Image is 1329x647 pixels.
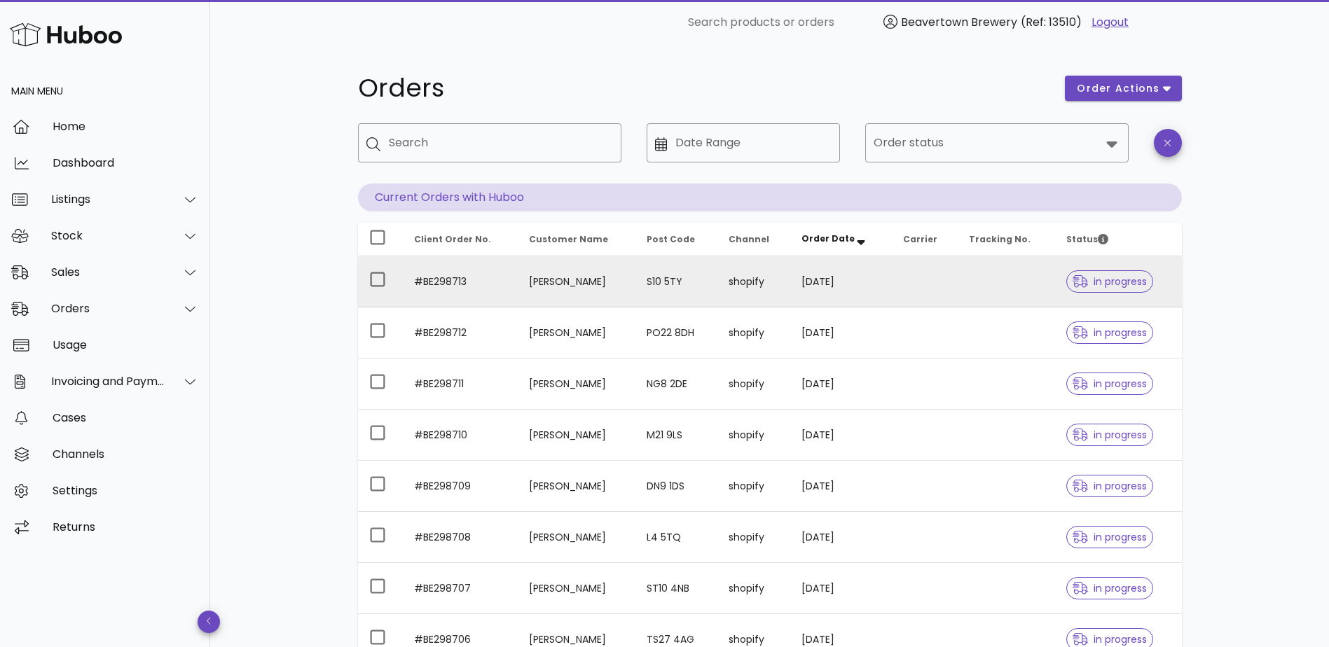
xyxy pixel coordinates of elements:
[1066,233,1108,245] span: Status
[717,223,790,256] th: Channel
[1073,583,1147,593] span: in progress
[518,563,635,614] td: [PERSON_NAME]
[790,512,893,563] td: [DATE]
[729,233,769,245] span: Channel
[403,512,518,563] td: #BE298708
[901,14,1017,30] span: Beavertown Brewery
[51,265,165,279] div: Sales
[635,307,717,359] td: PO22 8DH
[717,410,790,461] td: shopify
[790,461,893,512] td: [DATE]
[1021,14,1082,30] span: (Ref: 13510)
[51,193,165,206] div: Listings
[1073,430,1147,440] span: in progress
[1073,277,1147,286] span: in progress
[790,359,893,410] td: [DATE]
[403,307,518,359] td: #BE298712
[790,223,893,256] th: Order Date: Sorted descending. Activate to remove sorting.
[518,512,635,563] td: [PERSON_NAME]
[51,302,165,315] div: Orders
[790,410,893,461] td: [DATE]
[53,484,199,497] div: Settings
[1055,223,1181,256] th: Status
[403,256,518,307] td: #BE298713
[10,20,122,50] img: Huboo Logo
[647,233,695,245] span: Post Code
[518,307,635,359] td: [PERSON_NAME]
[518,461,635,512] td: [PERSON_NAME]
[635,359,717,410] td: NG8 2DE
[865,123,1129,162] div: Order status
[958,223,1055,256] th: Tracking No.
[790,563,893,614] td: [DATE]
[529,233,608,245] span: Customer Name
[53,120,199,133] div: Home
[53,338,199,352] div: Usage
[635,461,717,512] td: DN9 1DS
[358,76,1049,101] h1: Orders
[518,256,635,307] td: [PERSON_NAME]
[1073,328,1147,338] span: in progress
[635,256,717,307] td: S10 5TY
[1076,81,1160,96] span: order actions
[717,512,790,563] td: shopify
[51,229,165,242] div: Stock
[1092,14,1129,31] a: Logout
[635,512,717,563] td: L4 5TQ
[717,359,790,410] td: shopify
[414,233,491,245] span: Client Order No.
[1065,76,1181,101] button: order actions
[635,410,717,461] td: M21 9LS
[518,223,635,256] th: Customer Name
[53,447,199,461] div: Channels
[51,375,165,388] div: Invoicing and Payments
[717,461,790,512] td: shopify
[635,223,717,256] th: Post Code
[403,461,518,512] td: #BE298709
[892,223,958,256] th: Carrier
[518,359,635,410] td: [PERSON_NAME]
[518,410,635,461] td: [PERSON_NAME]
[1073,532,1147,542] span: in progress
[403,410,518,461] td: #BE298710
[53,411,199,424] div: Cases
[969,233,1031,245] span: Tracking No.
[717,563,790,614] td: shopify
[790,307,893,359] td: [DATE]
[801,232,855,244] span: Order Date
[717,256,790,307] td: shopify
[790,256,893,307] td: [DATE]
[358,183,1182,211] p: Current Orders with Huboo
[403,563,518,614] td: #BE298707
[635,563,717,614] td: ST10 4NB
[53,520,199,534] div: Returns
[53,156,199,169] div: Dashboard
[1073,634,1147,644] span: in progress
[403,359,518,410] td: #BE298711
[717,307,790,359] td: shopify
[903,233,937,245] span: Carrier
[403,223,518,256] th: Client Order No.
[1073,481,1147,491] span: in progress
[1073,379,1147,389] span: in progress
